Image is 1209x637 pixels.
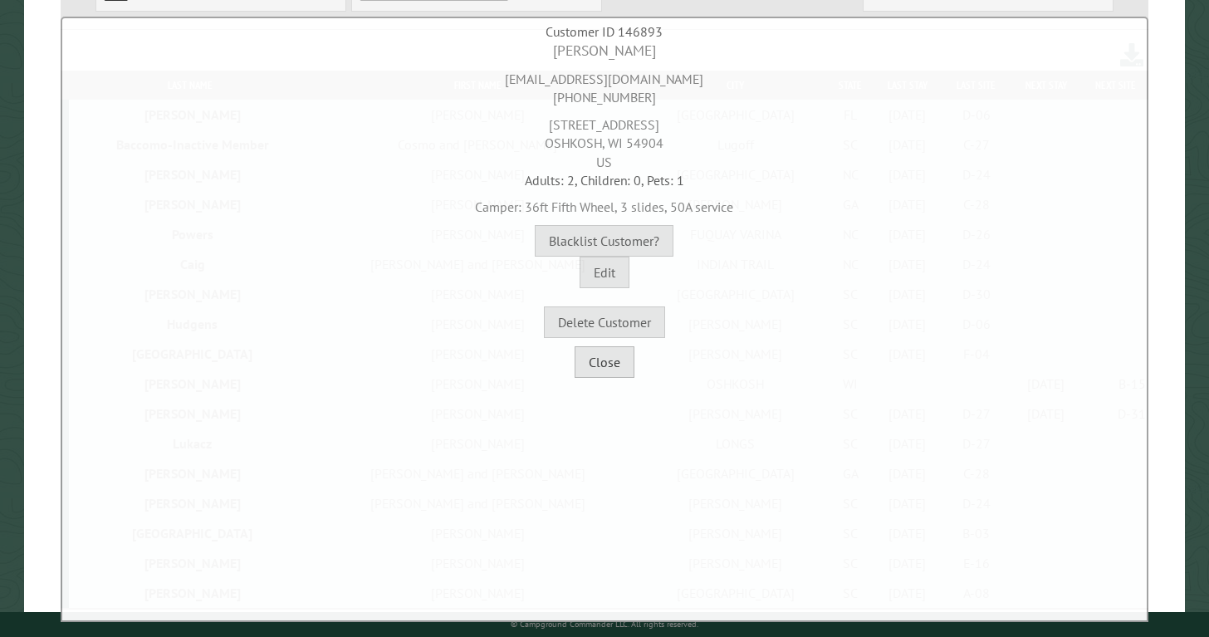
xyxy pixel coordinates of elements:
[544,306,665,338] button: Delete Customer
[511,619,698,630] small: © Campground Commander LLC. All rights reserved.
[66,189,1143,216] div: Camper: 36ft Fifth Wheel, 3 slides, 50A service
[580,257,629,288] button: Edit
[66,41,1143,61] div: [PERSON_NAME]
[66,171,1143,189] div: Adults: 2, Children: 0, Pets: 1
[535,225,673,257] button: Blacklist Customer?
[575,346,634,378] button: Close
[66,61,1143,107] div: [EMAIL_ADDRESS][DOMAIN_NAME] [PHONE_NUMBER]
[66,22,1143,41] div: Customer ID 146893
[66,107,1143,171] div: [STREET_ADDRESS] OSHKOSH, WI 54904 US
